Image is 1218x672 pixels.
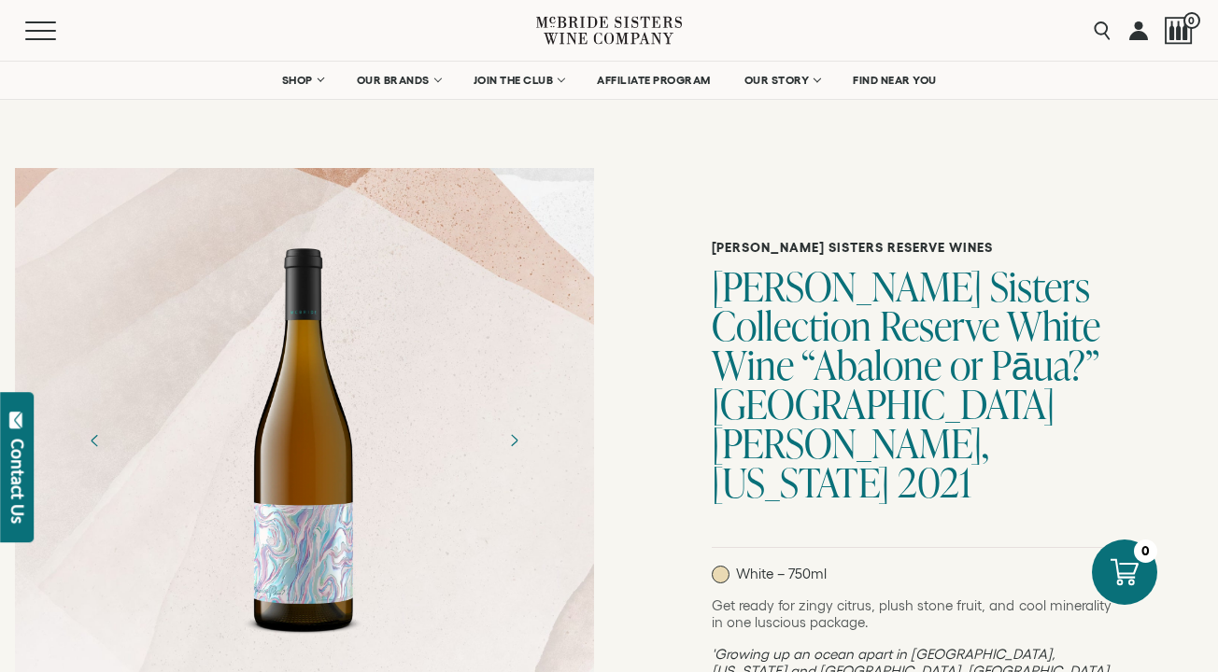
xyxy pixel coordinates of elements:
[71,416,120,465] button: Previous
[1134,539,1157,563] div: 0
[841,62,949,99] a: FIND NEAR YOU
[461,62,576,99] a: JOIN THE CLUB
[1183,12,1200,29] span: 0
[282,74,314,87] span: SHOP
[8,439,27,524] div: Contact Us
[357,74,430,87] span: OUR BRANDS
[712,267,1116,502] h1: [PERSON_NAME] Sisters Collection Reserve White Wine “Abalone or Pāua?” [GEOGRAPHIC_DATA][PERSON_N...
[474,74,554,87] span: JOIN THE CLUB
[853,74,937,87] span: FIND NEAR YOU
[744,74,810,87] span: OUR STORY
[712,597,1116,631] p: Get ready for zingy citrus, plush stone fruit, and cool minerality in one luscious package.
[732,62,832,99] a: OUR STORY
[25,21,92,40] button: Mobile Menu Trigger
[712,566,827,583] p: White – 750ml
[489,416,538,465] button: Next
[712,240,1116,256] h6: [PERSON_NAME] Sisters Reserve Wines
[585,62,723,99] a: AFFILIATE PROGRAM
[597,74,711,87] span: AFFILIATE PROGRAM
[270,62,335,99] a: SHOP
[345,62,452,99] a: OUR BRANDS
